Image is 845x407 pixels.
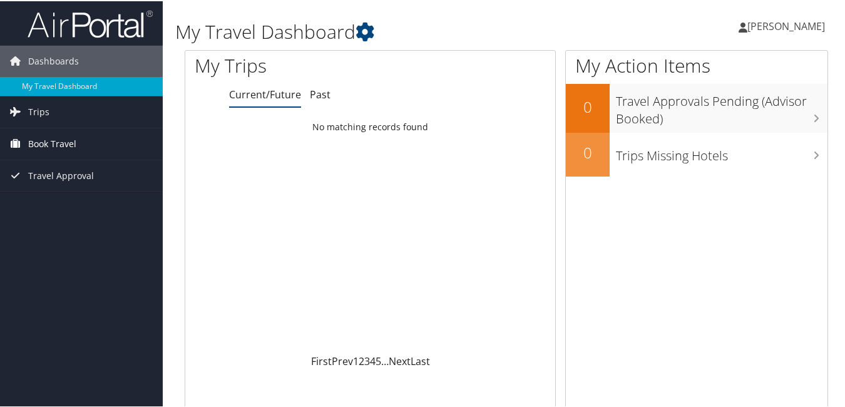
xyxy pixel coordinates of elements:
[28,8,153,38] img: airportal-logo.png
[28,95,49,126] span: Trips
[28,127,76,158] span: Book Travel
[566,141,610,162] h2: 0
[566,83,827,131] a: 0Travel Approvals Pending (Advisor Booked)
[381,353,389,367] span: …
[616,140,827,163] h3: Trips Missing Hotels
[389,353,411,367] a: Next
[185,115,555,137] td: No matching records found
[566,131,827,175] a: 0Trips Missing Hotels
[411,353,430,367] a: Last
[739,6,837,44] a: [PERSON_NAME]
[376,353,381,367] a: 5
[353,353,359,367] a: 1
[28,44,79,76] span: Dashboards
[566,51,827,78] h1: My Action Items
[566,95,610,116] h2: 0
[195,51,392,78] h1: My Trips
[310,86,330,100] a: Past
[364,353,370,367] a: 3
[311,353,332,367] a: First
[175,18,617,44] h1: My Travel Dashboard
[229,86,301,100] a: Current/Future
[616,85,827,126] h3: Travel Approvals Pending (Advisor Booked)
[359,353,364,367] a: 2
[747,18,825,32] span: [PERSON_NAME]
[332,353,353,367] a: Prev
[28,159,94,190] span: Travel Approval
[370,353,376,367] a: 4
